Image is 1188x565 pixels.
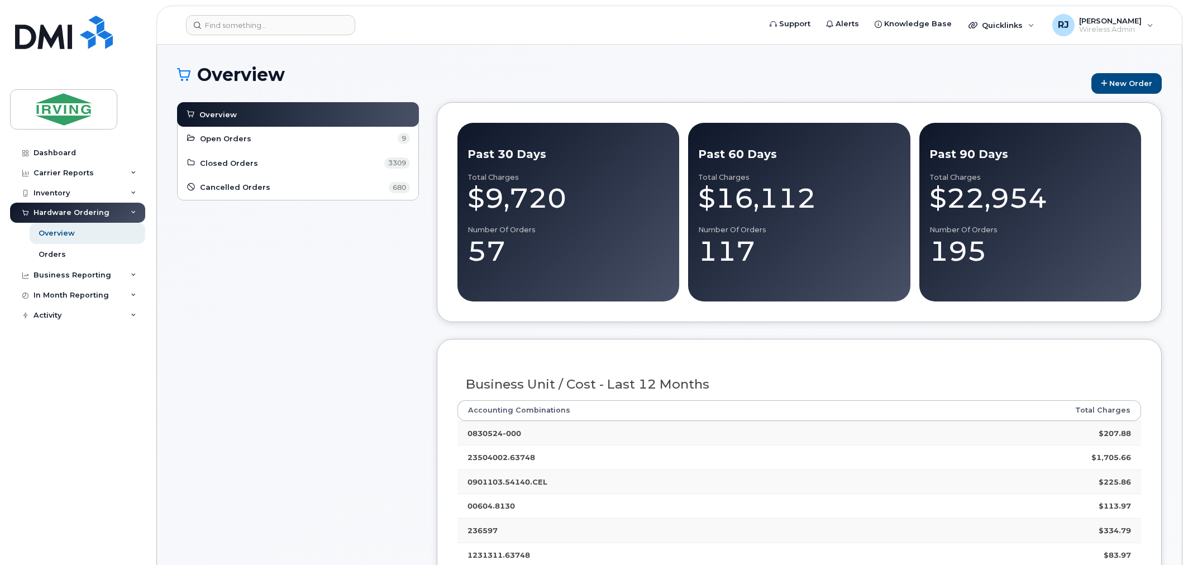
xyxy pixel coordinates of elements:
[457,400,903,420] th: Accounting Combinations
[467,146,669,162] div: Past 30 Days
[177,65,1086,84] h1: Overview
[1099,526,1131,535] strong: $334.79
[698,226,900,234] div: Number of Orders
[698,234,900,268] div: 117
[186,181,410,194] a: Cancelled Orders 680
[1099,477,1131,486] strong: $225.86
[1099,501,1131,510] strong: $113.97
[1099,429,1131,438] strong: $207.88
[200,182,270,193] span: Cancelled Orders
[929,146,1131,162] div: Past 90 Days
[467,234,669,268] div: 57
[698,181,900,215] div: $16,112
[929,173,1131,182] div: Total Charges
[466,377,1133,391] h3: Business Unit / Cost - Last 12 Months
[1091,453,1131,462] strong: $1,705.66
[200,133,251,144] span: Open Orders
[185,108,411,121] a: Overview
[186,156,410,170] a: Closed Orders 3309
[467,453,535,462] strong: 23504002.63748
[384,157,410,169] span: 3309
[467,429,521,438] strong: 0830524-000
[398,133,410,144] span: 9
[698,173,900,182] div: Total Charges
[199,109,237,120] span: Overview
[467,477,547,486] strong: 0901103.54140.CEL
[698,146,900,162] div: Past 60 Days
[467,550,530,559] strong: 1231311.63748
[467,173,669,182] div: Total Charges
[903,400,1141,420] th: Total Charges
[929,226,1131,234] div: Number of Orders
[389,182,410,193] span: 680
[467,501,515,510] strong: 00604.8130
[467,526,498,535] strong: 236597
[1091,73,1162,94] a: New Order
[467,226,669,234] div: Number of Orders
[200,158,258,169] span: Closed Orders
[929,234,1131,268] div: 195
[929,181,1131,215] div: $22,954
[1104,550,1131,559] strong: $83.97
[186,132,410,145] a: Open Orders 9
[467,181,669,215] div: $9,720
